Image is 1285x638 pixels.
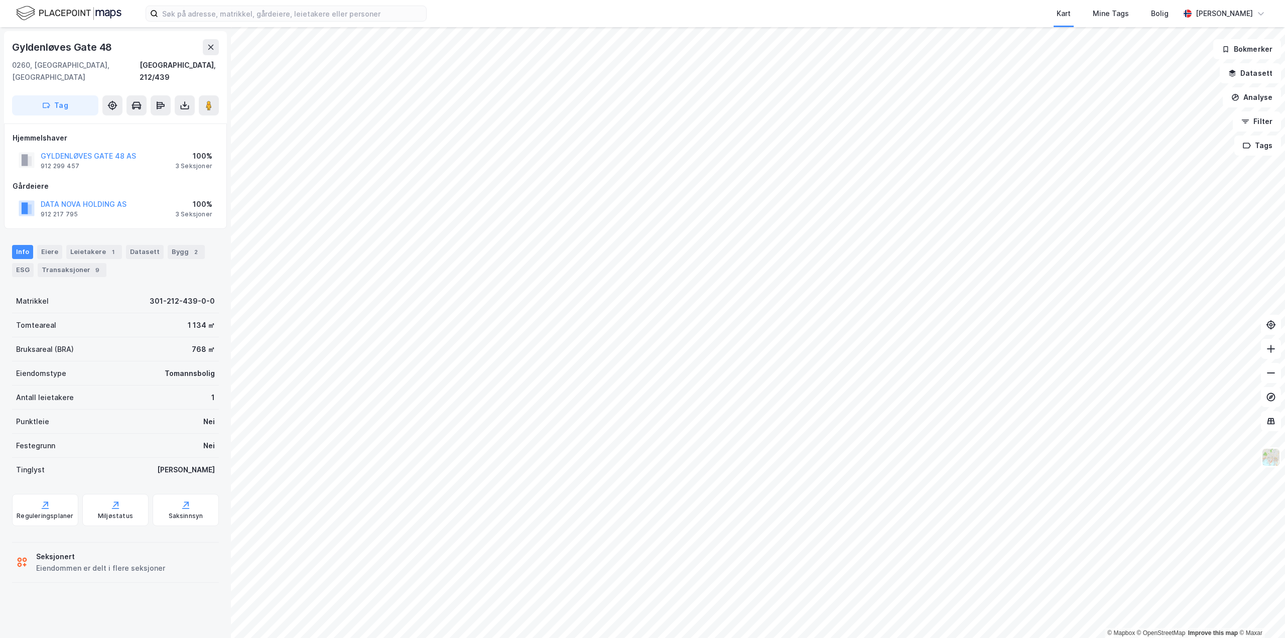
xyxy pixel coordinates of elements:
[1213,39,1281,59] button: Bokmerker
[191,247,201,257] div: 2
[13,180,218,192] div: Gårdeiere
[1235,590,1285,638] iframe: Chat Widget
[203,440,215,452] div: Nei
[1137,629,1186,636] a: OpenStreetMap
[126,245,164,259] div: Datasett
[1261,448,1280,467] img: Z
[1233,111,1281,132] button: Filter
[16,367,66,379] div: Eiendomstype
[16,416,49,428] div: Punktleie
[140,59,219,83] div: [GEOGRAPHIC_DATA], 212/439
[16,319,56,331] div: Tomteareal
[1093,8,1129,20] div: Mine Tags
[16,343,74,355] div: Bruksareal (BRA)
[1151,8,1169,20] div: Bolig
[175,198,212,210] div: 100%
[38,263,106,277] div: Transaksjoner
[41,162,79,170] div: 912 299 457
[16,392,74,404] div: Antall leietakere
[1223,87,1281,107] button: Analyse
[175,150,212,162] div: 100%
[1196,8,1253,20] div: [PERSON_NAME]
[192,343,215,355] div: 768 ㎡
[12,95,98,115] button: Tag
[169,512,203,520] div: Saksinnsyn
[1234,136,1281,156] button: Tags
[211,392,215,404] div: 1
[37,245,62,259] div: Eiere
[17,512,73,520] div: Reguleringsplaner
[158,6,426,21] input: Søk på adresse, matrikkel, gårdeiere, leietakere eller personer
[203,416,215,428] div: Nei
[12,263,34,277] div: ESG
[92,265,102,275] div: 9
[12,59,140,83] div: 0260, [GEOGRAPHIC_DATA], [GEOGRAPHIC_DATA]
[98,512,133,520] div: Miljøstatus
[36,551,165,563] div: Seksjonert
[165,367,215,379] div: Tomannsbolig
[168,245,205,259] div: Bygg
[36,562,165,574] div: Eiendommen er delt i flere seksjoner
[12,245,33,259] div: Info
[12,39,114,55] div: Gyldenløves Gate 48
[1107,629,1135,636] a: Mapbox
[1057,8,1071,20] div: Kart
[188,319,215,331] div: 1 134 ㎡
[157,464,215,476] div: [PERSON_NAME]
[150,295,215,307] div: 301-212-439-0-0
[41,210,78,218] div: 912 217 795
[175,210,212,218] div: 3 Seksjoner
[16,295,49,307] div: Matrikkel
[66,245,122,259] div: Leietakere
[16,464,45,476] div: Tinglyst
[16,5,121,22] img: logo.f888ab2527a4732fd821a326f86c7f29.svg
[13,132,218,144] div: Hjemmelshaver
[108,247,118,257] div: 1
[175,162,212,170] div: 3 Seksjoner
[16,440,55,452] div: Festegrunn
[1220,63,1281,83] button: Datasett
[1188,629,1238,636] a: Improve this map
